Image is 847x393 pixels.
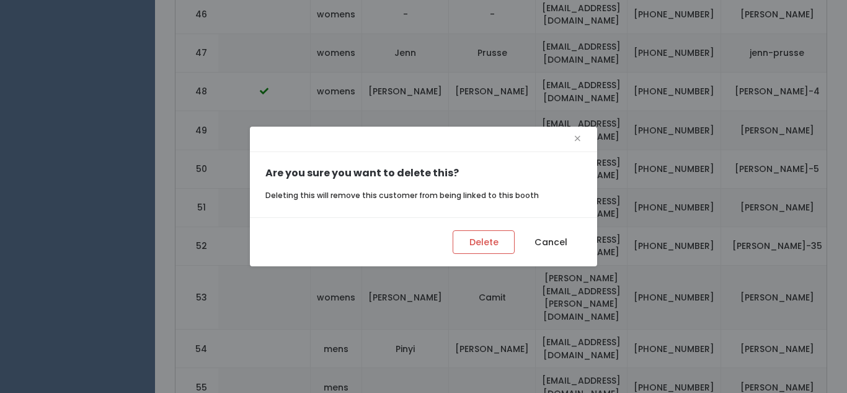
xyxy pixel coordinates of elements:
button: Close [574,129,582,149]
h5: Are you sure you want to delete this? [265,168,582,179]
span: × [574,129,582,148]
button: Delete [453,230,515,254]
button: Cancel [520,230,582,254]
small: Deleting this will remove this customer from being linked to this booth [265,190,539,201]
